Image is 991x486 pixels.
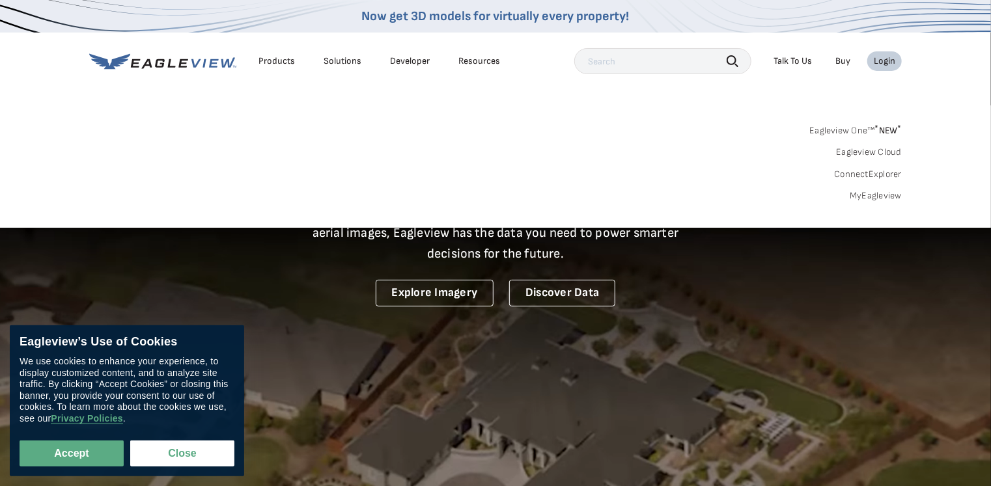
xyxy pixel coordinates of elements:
div: Eagleview’s Use of Cookies [20,335,234,349]
a: Eagleview One™*NEW* [809,121,902,136]
a: Privacy Policies [51,413,122,424]
a: Discover Data [509,280,615,306]
button: Close [130,440,234,466]
input: Search [574,48,751,74]
span: NEW [875,125,902,136]
a: ConnectExplorer [834,169,902,180]
a: Buy [835,55,850,67]
div: We use cookies to enhance your experience, to display customized content, and to analyze site tra... [20,356,234,424]
div: Talk To Us [774,55,812,67]
button: Accept [20,440,124,466]
a: MyEagleview [850,190,902,202]
p: A new era starts here. Built on more than 3.5 billion high-resolution aerial images, Eagleview ha... [296,202,695,264]
div: Solutions [324,55,361,67]
a: Developer [390,55,430,67]
a: Now get 3D models for virtually every property! [362,8,630,24]
a: Explore Imagery [376,280,494,306]
div: Resources [458,55,500,67]
div: Login [874,55,895,67]
div: Products [258,55,295,67]
a: Eagleview Cloud [836,146,902,158]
